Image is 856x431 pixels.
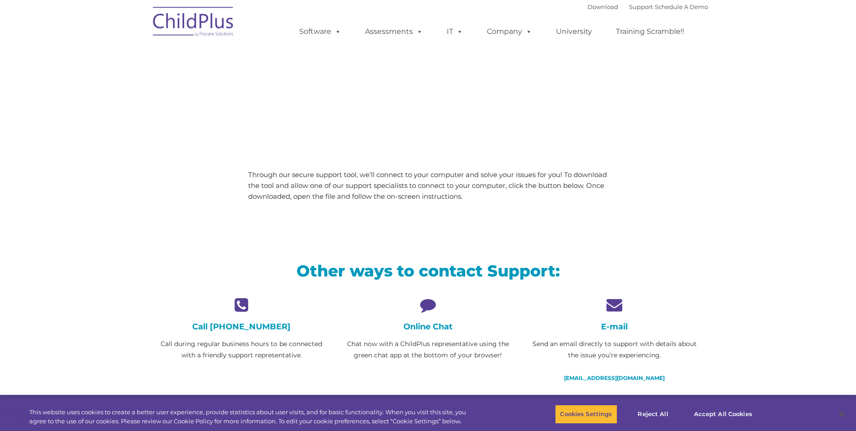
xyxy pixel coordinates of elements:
[356,23,432,41] a: Assessments
[148,0,239,46] img: ChildPlus by Procare Solutions
[155,322,328,332] h4: Call [PHONE_NUMBER]
[689,405,757,424] button: Accept All Cookies
[342,322,514,332] h4: Online Chat
[564,375,665,381] a: [EMAIL_ADDRESS][DOMAIN_NAME]
[625,405,681,424] button: Reject All
[342,338,514,361] p: Chat now with a ChildPlus representative using the green chat app at the bottom of your browser!
[290,23,350,41] a: Software
[528,322,701,332] h4: E-mail
[478,23,541,41] a: Company
[29,408,471,426] div: This website uses cookies to create a better user experience, provide statistics about user visit...
[832,404,851,424] button: Close
[155,261,701,281] h2: Other ways to contact Support:
[248,169,608,202] p: Through our secure support tool, we’ll connect to your computer and solve your issues for you! To...
[438,23,472,41] a: IT
[155,65,493,93] span: LiveSupport with SplashTop
[528,338,701,361] p: Send an email directly to support with details about the issue you’re experiencing.
[155,338,328,361] p: Call during regular business hours to be connected with a friendly support representative.
[547,23,601,41] a: University
[607,23,693,41] a: Training Scramble!!
[629,3,653,10] a: Support
[588,3,618,10] a: Download
[655,3,708,10] a: Schedule A Demo
[555,405,617,424] button: Cookies Settings
[588,3,708,10] font: |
